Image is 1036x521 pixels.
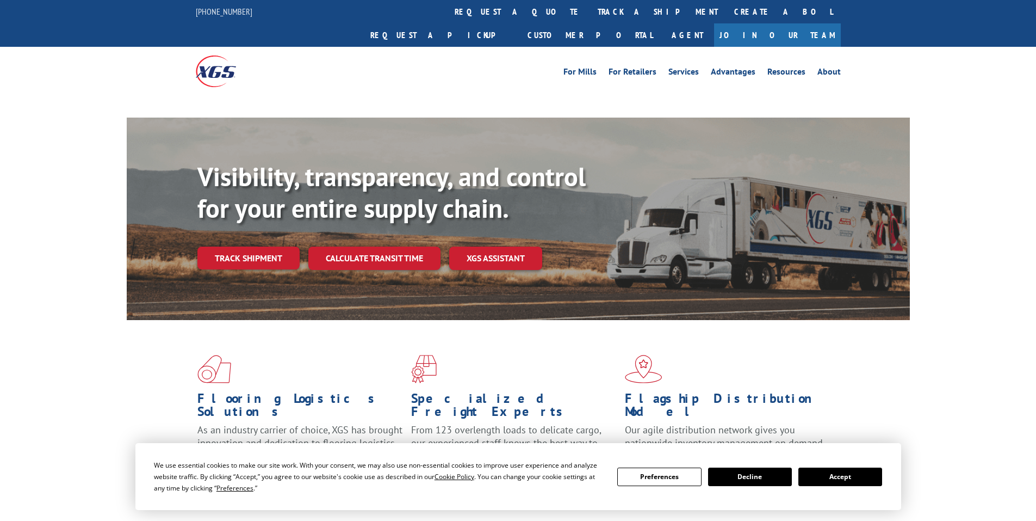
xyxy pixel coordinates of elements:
img: xgs-icon-total-supply-chain-intelligence-red [197,355,231,383]
a: About [817,68,841,79]
a: Resources [767,68,805,79]
a: Customer Portal [519,23,661,47]
h1: Specialized Freight Experts [411,392,617,424]
a: Request a pickup [362,23,519,47]
a: For Mills [563,68,597,79]
a: Advantages [711,68,755,79]
span: Preferences [216,483,253,493]
span: As an industry carrier of choice, XGS has brought innovation and dedication to flooring logistics... [197,424,402,462]
h1: Flagship Distribution Model [625,392,830,424]
a: XGS ASSISTANT [449,247,542,270]
a: [PHONE_NUMBER] [196,6,252,17]
a: Track shipment [197,247,300,269]
a: For Retailers [609,68,656,79]
a: Services [668,68,699,79]
span: Our agile distribution network gives you nationwide inventory management on demand. [625,424,825,449]
a: Join Our Team [714,23,841,47]
b: Visibility, transparency, and control for your entire supply chain. [197,160,586,225]
h1: Flooring Logistics Solutions [197,392,403,424]
button: Decline [708,468,792,486]
span: Cookie Policy [435,472,474,481]
p: From 123 overlength loads to delicate cargo, our experienced staff knows the best way to move you... [411,424,617,472]
button: Preferences [617,468,701,486]
a: Agent [661,23,714,47]
img: xgs-icon-flagship-distribution-model-red [625,355,662,383]
a: Calculate transit time [308,247,441,270]
div: Cookie Consent Prompt [135,443,901,510]
div: We use essential cookies to make our site work. With your consent, we may also use non-essential ... [154,459,604,494]
button: Accept [798,468,882,486]
img: xgs-icon-focused-on-flooring-red [411,355,437,383]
